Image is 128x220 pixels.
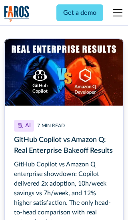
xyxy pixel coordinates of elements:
img: Logo of the analytics and reporting company Faros. [4,6,30,22]
a: home [4,6,30,22]
div: menu [108,3,124,22]
a: Get a demo [56,4,103,21]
